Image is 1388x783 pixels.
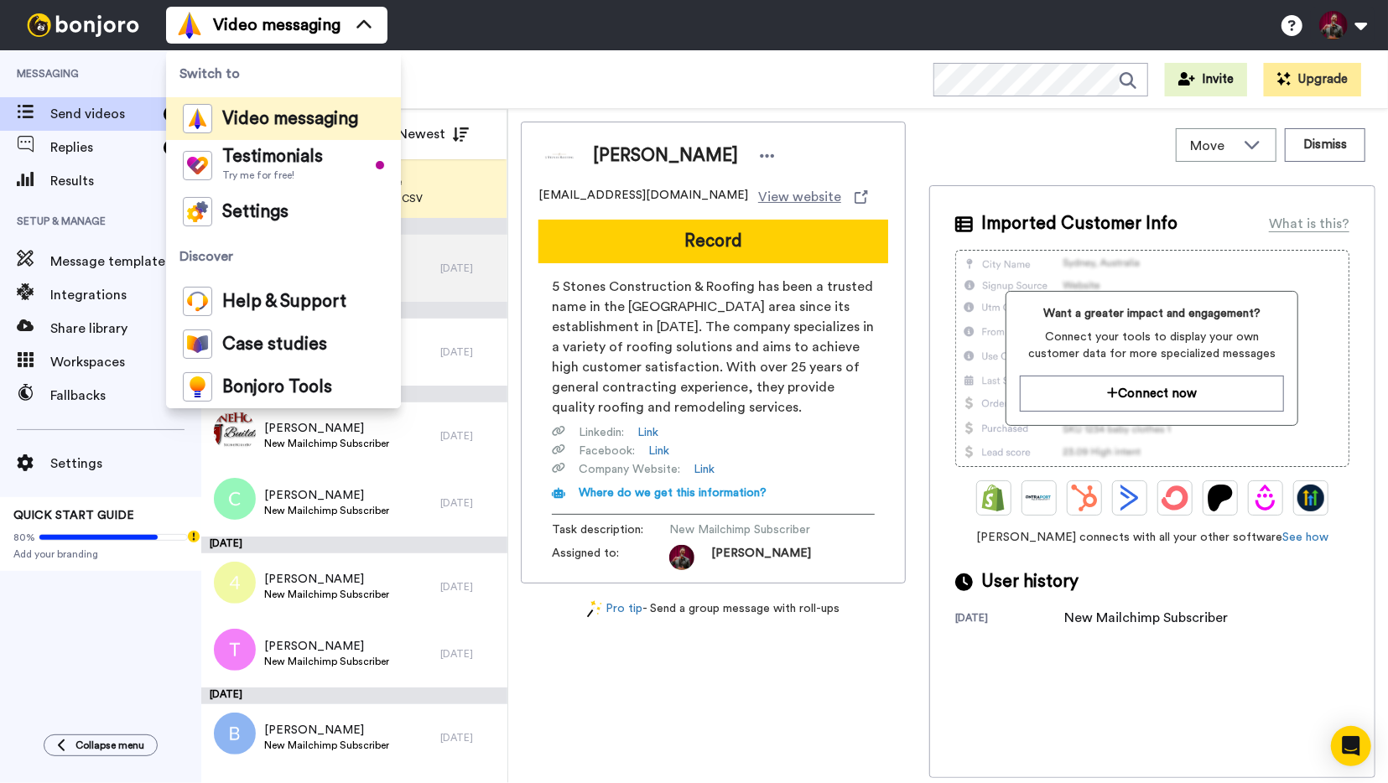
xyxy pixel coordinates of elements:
[1269,214,1349,234] div: What is this?
[75,739,144,752] span: Collapse menu
[648,443,669,459] a: Link
[50,319,201,339] span: Share library
[214,629,256,671] img: t.png
[166,50,401,97] span: Switch to
[222,204,289,220] span: Settings
[669,521,829,538] span: New Mailchimp Subscriber
[201,687,507,704] div: [DATE]
[214,411,256,453] img: 28e523c8-c82f-45a7-b60c-280c8bf0ad90.jpg
[13,531,35,544] span: 80%
[1116,485,1143,511] img: ActiveCampaign
[440,647,499,661] div: [DATE]
[166,233,401,280] span: Discover
[166,97,401,140] a: Video messaging
[264,588,389,601] span: New Mailchimp Subscriber
[264,571,389,588] span: [PERSON_NAME]
[183,151,212,180] img: tm-color.svg
[579,424,624,441] span: Linkedin :
[1064,608,1228,628] div: New Mailchimp Subscriber
[552,277,875,417] span: 5 Stones Construction & Roofing has been a trusted name in the [GEOGRAPHIC_DATA] area since its e...
[440,429,499,443] div: [DATE]
[1285,128,1365,162] button: Dismiss
[183,372,212,402] img: bj-tools-colored.svg
[164,106,185,122] div: 7
[186,529,201,544] div: Tooltip anchor
[552,545,669,570] span: Assigned to:
[183,287,212,316] img: help-and-support-colored.svg
[222,379,332,396] span: Bonjoro Tools
[50,285,201,305] span: Integrations
[1331,726,1371,766] div: Open Intercom Messenger
[50,386,201,406] span: Fallbacks
[758,187,868,207] a: View website
[1162,485,1188,511] img: ConvertKit
[222,148,323,165] span: Testimonials
[176,12,203,39] img: vm-color.svg
[164,139,185,156] div: 6
[552,521,669,538] span: Task description :
[980,485,1007,511] img: Shopify
[1207,485,1234,511] img: Patreon
[214,713,256,754] img: b.png
[50,104,157,124] span: Send videos
[213,13,341,37] span: Video messaging
[1190,136,1235,156] span: Move
[981,211,1177,236] span: Imported Customer Info
[201,537,507,553] div: [DATE]
[538,135,580,177] img: Image of Stace DeBusk
[50,171,201,191] span: Results
[20,13,146,37] img: bj-logo-header-white.svg
[1071,485,1098,511] img: Hubspot
[440,580,499,594] div: [DATE]
[50,454,201,474] span: Settings
[440,731,499,744] div: [DATE]
[694,461,715,478] a: Link
[1282,532,1328,543] a: See how
[1264,63,1361,96] button: Upgrade
[222,293,346,310] span: Help & Support
[587,600,642,618] a: Pro tip
[183,197,212,226] img: settings-colored.svg
[214,562,256,604] img: 4.png
[637,424,658,441] a: Link
[587,600,602,618] img: magic-wand.svg
[264,437,389,450] span: New Mailchimp Subscriber
[264,487,389,504] span: [PERSON_NAME]
[44,734,158,756] button: Collapse menu
[1252,485,1279,511] img: Drip
[669,545,694,570] img: d923b0b4-c548-4750-9d5e-73e83e3289c6-1756157360.jpg
[1297,485,1324,511] img: GoHighLevel
[521,600,906,618] div: - Send a group message with roll-ups
[50,137,157,158] span: Replies
[1020,305,1284,322] span: Want a greater impact and engagement?
[1020,329,1284,362] span: Connect your tools to display your own customer data for more specialized messages
[264,655,389,668] span: New Mailchimp Subscriber
[579,443,635,459] span: Facebook :
[1026,485,1053,511] img: Ontraport
[538,220,888,263] button: Record
[1020,376,1284,412] button: Connect now
[13,547,188,561] span: Add your branding
[538,187,748,207] span: [EMAIL_ADDRESS][DOMAIN_NAME]
[222,169,323,182] span: Try me for free!
[183,329,212,359] img: case-study-colored.svg
[50,251,201,272] span: Message template
[264,739,389,752] span: New Mailchimp Subscriber
[955,529,1349,546] span: [PERSON_NAME] connects with all your other software
[166,366,401,408] a: Bonjoro Tools
[385,117,481,151] button: Newest
[264,722,389,739] span: [PERSON_NAME]
[758,187,841,207] span: View website
[711,545,811,570] span: [PERSON_NAME]
[440,262,499,275] div: [DATE]
[1165,63,1247,96] a: Invite
[579,487,767,499] span: Where do we get this information?
[50,352,201,372] span: Workspaces
[166,190,401,233] a: Settings
[440,496,499,510] div: [DATE]
[440,345,499,359] div: [DATE]
[955,611,1064,628] div: [DATE]
[222,336,327,353] span: Case studies
[579,461,680,478] span: Company Website :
